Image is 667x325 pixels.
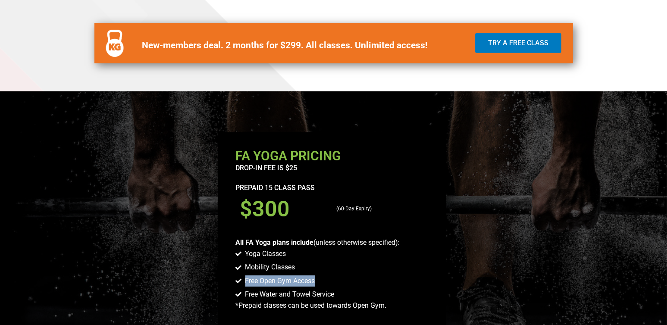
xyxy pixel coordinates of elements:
[235,300,429,311] p: *Prepaid classes can be used towards Open Gym.
[235,237,429,248] p: (unless otherwise specified):
[235,150,429,162] h2: FA Yoga Pricing
[235,162,429,174] p: drop-in fee is $25
[235,238,313,247] b: All FA Yoga plans include
[243,275,315,287] span: Free Open Gym Access
[243,248,286,259] span: Yoga Classes
[240,198,328,220] h3: $300
[475,33,561,53] a: Try a Free Class
[243,262,295,273] span: Mobility Classes
[235,182,429,194] p: Prepaid 15 Class Pass
[243,289,335,300] span: Free Water and Towel Service
[336,205,424,213] p: (60-Day Expiry)
[142,40,428,50] b: New-members deal. 2 months for $299. All classes. Unlimited access!
[488,40,548,47] span: Try a Free Class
